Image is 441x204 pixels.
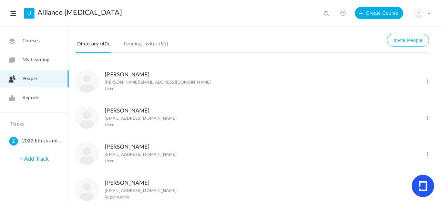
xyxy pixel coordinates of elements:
p: [PERSON_NAME][EMAIL_ADDRESS][DOMAIN_NAME] [105,80,211,85]
a: + Add Track [20,156,49,162]
a: [PERSON_NAME] [105,144,150,150]
span: People [22,75,37,83]
img: user-image.png [76,143,98,164]
img: user-image.png [76,107,98,128]
a: Directory (40) [76,40,111,53]
a: Alliance [MEDICAL_DATA] [38,9,122,17]
img: user-image.png [76,179,98,201]
p: [EMAIL_ADDRESS][DOMAIN_NAME] [105,188,177,193]
a: U [24,8,34,19]
a: [PERSON_NAME] [105,72,150,77]
span: User [105,122,113,127]
button: Invite People [387,34,429,47]
a: [PERSON_NAME] [105,180,150,186]
a: [PERSON_NAME] [105,108,150,114]
p: [EMAIL_ADDRESS][DOMAIN_NAME] [105,116,177,121]
span: User [105,159,113,163]
cite: 2 [9,137,18,146]
button: Create Course [355,7,403,19]
img: user-image.png [414,9,423,18]
span: Super Admin [105,195,129,200]
span: 2022 Ethics and Mandatory Reporting [22,137,66,146]
span: Reports [22,94,39,101]
span: My Learning [22,56,49,64]
img: user-image.png [76,71,98,92]
h4: Tracks [10,121,57,127]
span: User [105,86,113,91]
p: [EMAIL_ADDRESS][DOMAIN_NAME] [105,152,177,157]
span: Courses [22,37,40,45]
a: Pending invites (91) [122,40,170,53]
